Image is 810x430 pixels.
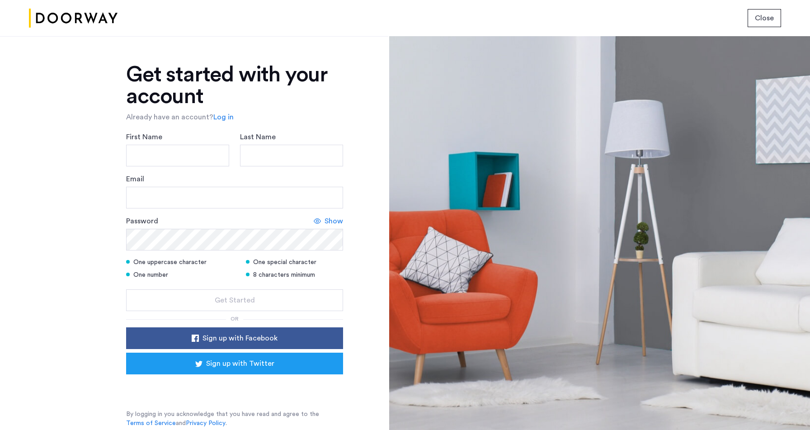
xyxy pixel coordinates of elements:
label: Password [126,216,158,227]
div: One special character [246,258,343,267]
div: One uppercase character [126,258,235,267]
a: Terms of Service [126,419,176,428]
p: By logging in you acknowledge that you have read and agree to the and . [126,410,343,428]
a: Privacy Policy [186,419,226,428]
span: Close [755,13,774,24]
span: or [231,316,239,321]
span: Sign up with Facebook [202,333,278,344]
span: Already have an account? [126,113,213,121]
label: Email [126,174,144,184]
label: Last Name [240,132,276,142]
a: Log in [213,112,234,123]
button: button [126,353,343,374]
span: Show [325,216,343,227]
span: Sign up with Twitter [206,358,274,369]
button: button [748,9,781,27]
span: Get Started [215,295,255,306]
iframe: Sign in with Google Button [140,377,330,397]
img: logo [29,1,118,35]
h1: Get started with your account [126,64,343,107]
div: 8 characters minimum [246,270,343,279]
button: button [126,289,343,311]
button: button [126,327,343,349]
label: First Name [126,132,162,142]
div: One number [126,270,235,279]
